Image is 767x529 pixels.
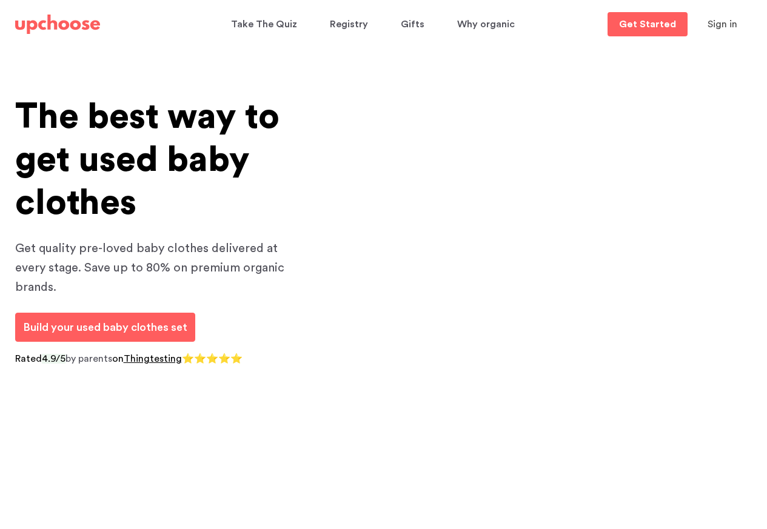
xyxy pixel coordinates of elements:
[15,15,100,34] img: UpChoose
[708,19,737,29] span: Sign in
[231,15,297,34] p: Take The Quiz
[619,19,676,29] p: Get Started
[457,13,515,36] span: Why organic
[112,354,124,364] span: on
[15,351,306,367] p: by parents
[15,99,280,221] span: The best way to get used baby clothes
[182,354,243,364] span: ⭐⭐⭐⭐⭐
[15,354,42,364] span: Rated
[401,13,428,36] a: Gifts
[401,13,424,36] span: Gifts
[23,322,187,333] span: Build your used baby clothes set
[15,313,195,342] a: Build your used baby clothes set
[231,13,301,36] a: Take The Quiz
[330,13,368,36] span: Registry
[330,13,372,36] a: Registry
[692,12,752,36] button: Sign in
[42,354,65,364] span: 4.9/5
[124,354,182,364] a: Thingtesting
[15,12,100,37] a: UpChoose
[15,239,306,297] p: Get quality pre-loved baby clothes delivered at every stage. Save up to 80% on premium organic br...
[608,12,688,36] a: Get Started
[457,13,518,36] a: Why organic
